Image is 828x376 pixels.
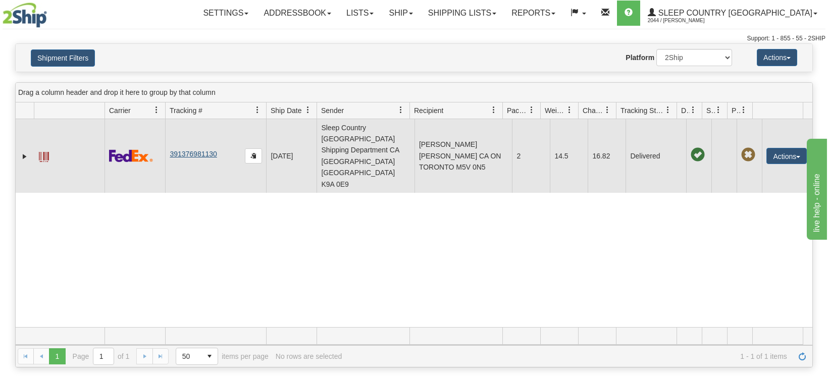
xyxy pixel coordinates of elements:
[550,119,588,193] td: 14.5
[504,1,563,26] a: Reports
[317,119,415,193] td: Sleep Country [GEOGRAPHIC_DATA] Shipping Department CA [GEOGRAPHIC_DATA] [GEOGRAPHIC_DATA] K9A 0E9
[732,105,740,116] span: Pickup Status
[109,105,131,116] span: Carrier
[170,105,202,116] span: Tracking #
[512,119,550,193] td: 2
[599,101,616,119] a: Charge filter column settings
[49,348,65,364] span: Page 1
[271,105,301,116] span: Ship Date
[176,348,218,365] span: Page sizes drop down
[201,348,218,364] span: select
[39,147,49,164] a: Label
[640,1,825,26] a: Sleep Country [GEOGRAPHIC_DATA] 2044 / [PERSON_NAME]
[648,16,723,26] span: 2044 / [PERSON_NAME]
[507,105,528,116] span: Packages
[73,348,130,365] span: Page of 1
[381,1,420,26] a: Ship
[249,101,266,119] a: Tracking # filter column settings
[16,83,812,102] div: grid grouping header
[620,105,664,116] span: Tracking Status
[392,101,409,119] a: Sender filter column settings
[148,101,165,119] a: Carrier filter column settings
[794,348,810,364] a: Refresh
[706,105,715,116] span: Shipment Issues
[245,148,262,164] button: Copy to clipboard
[31,49,95,67] button: Shipment Filters
[626,119,686,193] td: Delivered
[805,136,827,239] iframe: chat widget
[176,348,269,365] span: items per page
[8,6,93,18] div: live help - online
[339,1,381,26] a: Lists
[182,351,195,361] span: 50
[414,105,443,116] span: Recipient
[626,52,654,63] label: Platform
[685,101,702,119] a: Delivery Status filter column settings
[741,148,755,162] span: Pickup Not Assigned
[349,352,787,360] span: 1 - 1 of 1 items
[93,348,114,364] input: Page 1
[588,119,626,193] td: 16.82
[735,101,752,119] a: Pickup Status filter column settings
[321,105,344,116] span: Sender
[421,1,504,26] a: Shipping lists
[681,105,690,116] span: Delivery Status
[415,119,512,193] td: [PERSON_NAME] [PERSON_NAME] CA ON TORONTO M5V 0N5
[545,105,566,116] span: Weight
[583,105,604,116] span: Charge
[691,148,705,162] span: On time
[256,1,339,26] a: Addressbook
[757,49,797,66] button: Actions
[766,148,807,164] button: Actions
[20,151,30,162] a: Expand
[710,101,727,119] a: Shipment Issues filter column settings
[299,101,317,119] a: Ship Date filter column settings
[276,352,342,360] div: No rows are selected
[561,101,578,119] a: Weight filter column settings
[523,101,540,119] a: Packages filter column settings
[3,3,47,28] img: logo2044.jpg
[109,149,153,162] img: 2 - FedEx Express®
[656,9,812,17] span: Sleep Country [GEOGRAPHIC_DATA]
[266,119,317,193] td: [DATE]
[170,150,217,158] a: 391376981130
[3,34,825,43] div: Support: 1 - 855 - 55 - 2SHIP
[195,1,256,26] a: Settings
[659,101,677,119] a: Tracking Status filter column settings
[485,101,502,119] a: Recipient filter column settings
